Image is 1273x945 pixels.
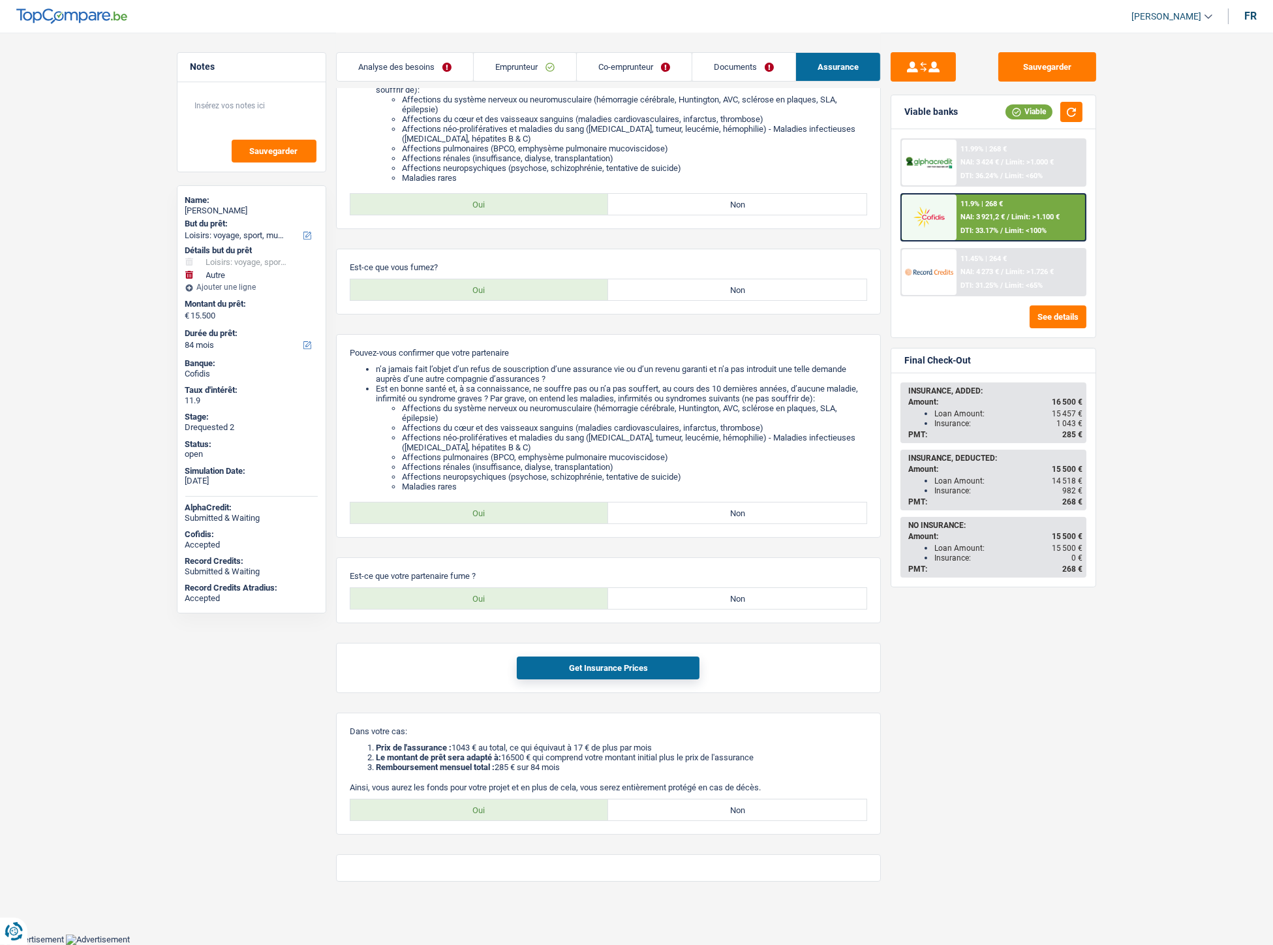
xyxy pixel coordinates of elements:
[350,194,609,215] label: Oui
[608,799,867,820] label: Non
[185,422,318,433] div: Drequested 2
[350,726,867,736] p: Dans votre cas:
[185,412,318,422] div: Stage:
[1007,213,1009,221] span: /
[185,503,318,513] div: AlphaCredit:
[1052,397,1082,407] span: 16 500 €
[402,452,867,462] li: Affections pulmonaires (BPCO, emphysème pulmonaire mucoviscidose)
[185,466,318,476] div: Simulation Date:
[185,311,190,321] span: €
[185,195,318,206] div: Name:
[16,8,127,24] img: TopCompare Logo
[250,147,298,155] span: Sauvegarder
[350,799,609,820] label: Oui
[376,762,495,772] b: Remboursement mensuel total :
[185,385,318,395] div: Taux d'intérêt:
[1005,172,1043,180] span: Limit: <60%
[960,213,1005,221] span: NAI: 3 921,2 €
[908,454,1082,463] div: INSURANCE, DEDUCTED:
[191,61,313,72] h5: Notes
[608,588,867,609] label: Non
[934,409,1082,418] div: Loan Amount:
[1005,158,1054,166] span: Limit: >1.000 €
[1052,409,1082,418] span: 15 457 €
[934,553,1082,563] div: Insurance:
[960,281,998,290] span: DTI: 31.25%
[350,262,867,272] p: Est-ce que vous fumez?
[185,395,318,406] div: 11.9
[934,544,1082,553] div: Loan Amount:
[1000,172,1003,180] span: /
[960,145,1007,153] div: 11.99% | 268 €
[402,163,867,173] li: Affections neuropsychiques (psychose, schizophrénie, tentative de suicide)
[474,53,576,81] a: Emprunteur
[376,65,867,183] li: êtes en bonne santé et, à ma (notre) connaissance, ne souffrez pas ou n’avez pas souffert, au cou...
[66,935,130,945] img: Advertisement
[1056,419,1082,428] span: 1 043 €
[1005,281,1043,290] span: Limit: <65%
[350,782,867,792] p: Ainsi, vous aurez les fonds pour votre projet et en plus de cela, vous serez entièrement protégé ...
[402,472,867,482] li: Affections neuropsychiques (psychose, schizophrénie, tentative de suicide)
[376,752,501,762] b: Le montant de prêt sera adapté à:
[517,657,699,679] button: Get Insurance Prices
[185,556,318,566] div: Record Credits:
[1005,226,1047,235] span: Limit: <100%
[577,53,692,81] a: Co-emprunteur
[376,752,867,762] li: 16500 € qui comprend votre montant initial plus le prix de l'assurance
[402,144,867,153] li: Affections pulmonaires (BPCO, emphysème pulmonaire mucoviscidose)
[185,566,318,577] div: Submitted & Waiting
[185,529,318,540] div: Cofidis:
[350,588,609,609] label: Oui
[185,369,318,379] div: Cofidis
[908,430,1082,439] div: PMT:
[402,173,867,183] li: Maladies rares
[350,279,609,300] label: Oui
[1001,158,1004,166] span: /
[1001,268,1004,276] span: /
[960,200,1003,208] div: 11.9% | 268 €
[1000,226,1003,235] span: /
[185,328,315,339] label: Durée du prêt:
[908,565,1082,574] div: PMT:
[1121,6,1212,27] a: [PERSON_NAME]
[960,172,998,180] span: DTI: 36.24%
[1052,532,1082,541] span: 15 500 €
[1131,11,1201,22] span: [PERSON_NAME]
[350,571,867,581] p: Est-ce que votre partenaire fume ?
[908,497,1082,506] div: PMT:
[1030,305,1086,328] button: See details
[1052,465,1082,474] span: 15 500 €
[934,486,1082,495] div: Insurance:
[960,158,999,166] span: NAI: 3 424 €
[1062,497,1082,506] span: 268 €
[934,419,1082,428] div: Insurance:
[402,95,867,114] li: Affections du système nerveux ou neuromusculaire (hémorragie cérébrale, Huntington, AVC, sclérose...
[185,583,318,593] div: Record Credits Atradius:
[376,743,867,752] li: 1043 € au total, ce qui équivaut à 17 € de plus par mois
[350,503,609,523] label: Oui
[1005,268,1054,276] span: Limit: >1.726 €
[185,476,318,486] div: [DATE]
[1005,104,1052,119] div: Viable
[402,462,867,472] li: Affections rénales (insuffisance, dialyse, transplantation)
[350,348,867,358] p: Pouvez-vous confirmer que votre partenaire
[376,743,452,752] b: Prix de l'assurance :
[960,268,999,276] span: NAI: 4 273 €
[934,476,1082,486] div: Loan Amount:
[1000,281,1003,290] span: /
[608,503,867,523] label: Non
[904,106,958,117] div: Viable banks
[905,205,953,229] img: Cofidis
[796,53,880,81] a: Assurance
[185,449,318,459] div: open
[376,384,867,491] li: Est en bonne santé et, à sa connaissance, ne souffre pas ou n’a pas souffert, au cours des 10 der...
[185,513,318,523] div: Submitted & Waiting
[232,140,316,163] button: Sauvegarder
[960,226,998,235] span: DTI: 33.17%
[1071,553,1082,563] span: 0 €
[402,433,867,452] li: Affections néo-prolifératives et maladies du sang ([MEDICAL_DATA], tumeur, leucémie, hémophilie) ...
[905,155,953,170] img: AlphaCredit
[1244,10,1257,22] div: fr
[608,194,867,215] label: Non
[908,521,1082,530] div: NO INSURANCE:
